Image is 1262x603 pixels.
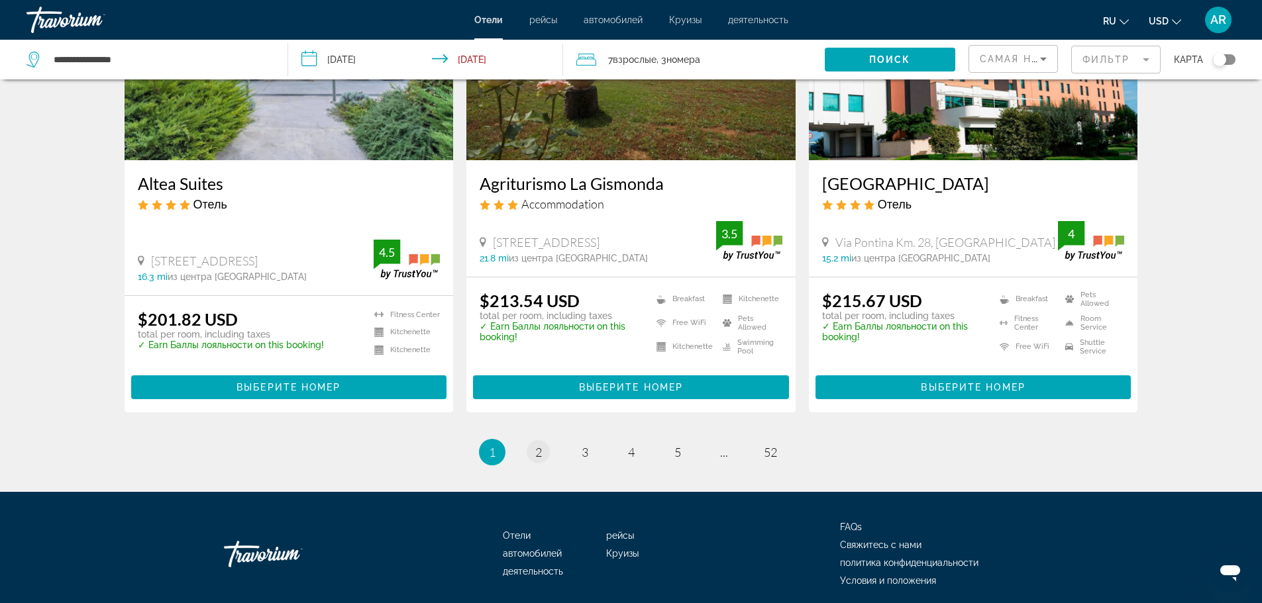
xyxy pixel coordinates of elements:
li: Pets Allowed [1059,291,1124,308]
span: AR [1210,13,1226,26]
a: политика конфиденциальности [840,557,978,568]
span: FAQs [840,522,862,532]
span: ru [1103,16,1116,26]
span: Выберите номер [579,382,683,393]
div: 4 star Hotel [138,197,441,211]
span: , 3 [657,50,700,69]
button: Change currency [1149,11,1181,30]
mat-select: Sort by [980,51,1047,67]
a: Agriturismo La Gismonda [480,173,782,193]
span: Accommodation [521,197,604,211]
span: 52 [764,445,777,459]
li: Kitchenette [650,338,716,355]
p: ✓ Earn Баллы лояльности on this booking! [138,340,324,350]
li: Free WiFi [993,338,1059,355]
span: из центра [GEOGRAPHIC_DATA] [509,253,648,263]
button: Выберите номер [815,375,1131,399]
div: 4 [1058,226,1084,242]
a: Условия и положения [840,575,936,586]
li: Breakfast [650,291,716,308]
span: 16.3 mi [138,271,168,282]
a: Travorium [26,3,159,37]
li: Free WiFi [650,314,716,332]
li: Pets Allowed [716,314,782,332]
span: 15.2 mi [822,253,851,263]
button: Change language [1103,11,1129,30]
span: Выберите номер [237,382,341,393]
span: Поиск [869,54,911,65]
span: Отель [878,197,912,211]
a: Отели [503,530,531,541]
img: trustyou-badge.svg [716,221,782,260]
ins: $215.67 USD [822,291,922,310]
a: рейсы [529,15,557,25]
li: Room Service [1059,314,1124,332]
button: Toggle map [1203,54,1236,66]
div: 4 star Hotel [822,197,1125,211]
span: из центра [GEOGRAPHIC_DATA] [851,253,990,263]
span: 1 [489,445,496,459]
a: рейсы [606,530,634,541]
a: Круизы [606,548,639,559]
p: total per room, including taxes [480,310,640,321]
span: Взрослые [613,54,657,65]
li: Fitness Center [993,314,1059,332]
p: ✓ Earn Баллы лояльности on this booking! [480,321,640,342]
div: 3.5 [716,226,743,242]
iframe: Кнопка запуска окна обмена сообщениями [1209,550,1251,592]
a: автомобилей [503,548,562,559]
a: Отели [474,15,503,25]
img: trustyou-badge.svg [374,240,440,279]
li: Kitchenette [368,344,440,355]
span: карта [1174,50,1203,69]
span: USD [1149,16,1169,26]
button: Выберите номер [131,375,447,399]
button: Travelers: 7 adults, 0 children [563,40,825,79]
button: User Menu [1201,6,1236,34]
a: [GEOGRAPHIC_DATA] [822,173,1125,193]
a: деятельность [503,566,563,577]
button: Поиск [825,48,955,71]
span: 2 [535,445,542,459]
span: 21.8 mi [480,253,509,263]
span: из центра [GEOGRAPHIC_DATA] [168,271,307,282]
span: Самая низкая цена [980,54,1103,64]
span: 4 [628,445,635,459]
a: деятельность [728,15,788,25]
a: Выберите номер [131,378,447,393]
span: 7 [608,50,657,69]
span: Via Pontina Km. 28, [GEOGRAPHIC_DATA] [835,235,1055,250]
a: автомобилей [584,15,643,25]
a: Выберите номер [473,378,789,393]
span: номера [666,54,700,65]
span: [STREET_ADDRESS] [151,254,258,268]
p: total per room, including taxes [138,329,324,340]
span: 3 [582,445,588,459]
li: Swimming Pool [716,338,782,355]
a: Круизы [669,15,702,25]
div: 4.5 [374,244,400,260]
span: [STREET_ADDRESS] [493,235,600,250]
img: trustyou-badge.svg [1058,221,1124,260]
a: Travorium [224,534,356,574]
li: Kitchenette [716,291,782,308]
li: Fitness Center [368,309,440,320]
div: 3 star Accommodation [480,197,782,211]
button: Filter [1071,45,1161,74]
span: 5 [674,445,681,459]
a: Altea Suites [138,173,441,193]
button: Check-in date: Oct 28, 2025 Check-out date: Oct 30, 2025 [288,40,563,79]
nav: Pagination [125,439,1138,465]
